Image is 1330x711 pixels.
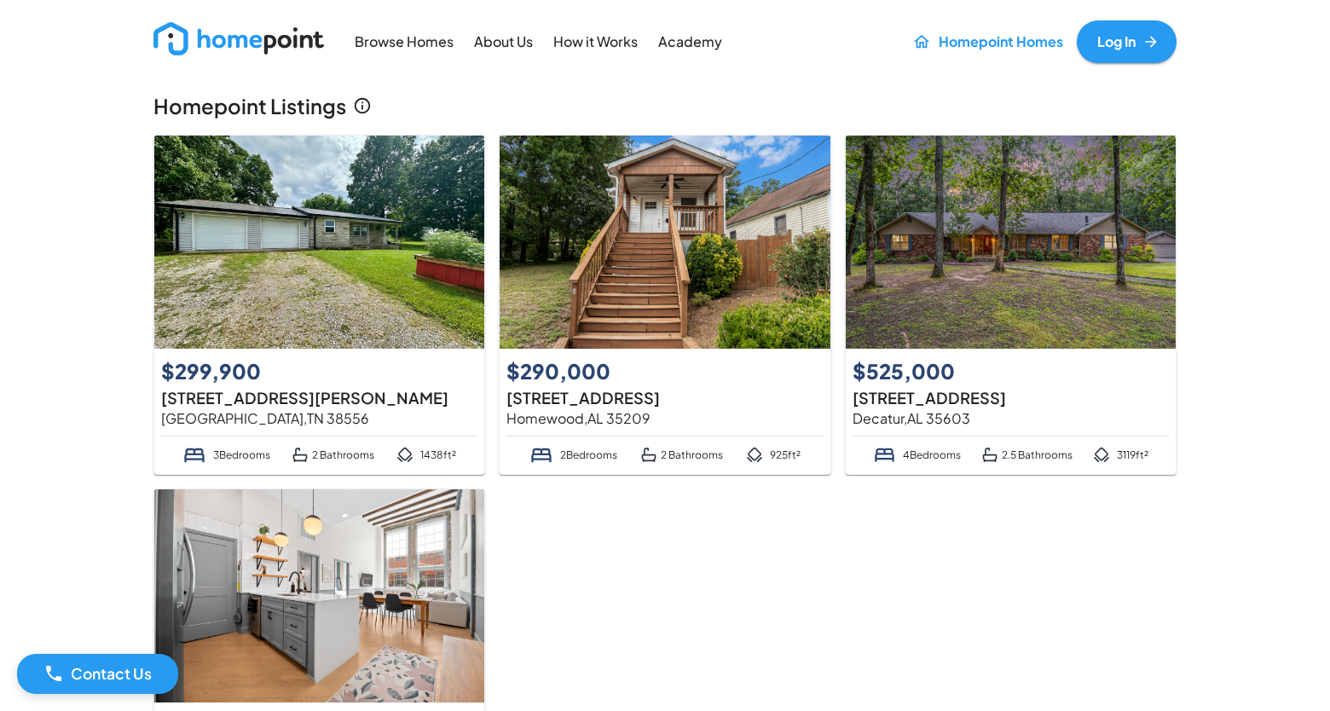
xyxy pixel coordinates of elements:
[355,32,454,52] p: Browse Homes
[658,32,722,52] p: Academy
[853,386,1169,409] p: [STREET_ADDRESS]
[506,386,823,409] p: [STREET_ADDRESS]
[500,136,830,349] img: 1902 26th Ave S
[499,135,830,475] a: 1902 26th Ave S$290,000[STREET_ADDRESS]Homewood,AL 352092Bedrooms2 Bathrooms925ft²
[1093,443,1148,466] p: 3119 ft²
[853,355,1011,386] p: $525,000
[467,22,540,61] a: About Us
[292,443,374,466] p: 2 Bathrooms
[182,443,269,466] p: 3 Bedrooms
[71,662,152,685] p: Contact Us
[846,136,1176,349] img: 4411 Autumn Leaves Trl Se
[161,355,320,386] p: $299,900
[161,386,477,409] p: [STREET_ADDRESS][PERSON_NAME]
[981,443,1073,466] p: 2.5 Bathrooms
[853,409,1169,429] p: Decatur , AL 35603
[153,90,346,121] p: Homepoint Listings
[506,409,823,429] p: Homewood , AL 35209
[474,32,533,52] p: About Us
[905,20,1070,63] a: Homepoint Homes
[161,409,477,429] p: [GEOGRAPHIC_DATA] , TN 38556
[845,135,1177,475] a: 4411 Autumn Leaves Trl Se$525,000[STREET_ADDRESS]Decatur,AL 356034Bedrooms2.5 Bathrooms3119ft²
[546,22,645,61] a: How it Works
[396,443,456,466] p: 1438 ft²
[153,135,485,475] a: 1210 Frank Campbell Rd$299,900[STREET_ADDRESS][PERSON_NAME][GEOGRAPHIC_DATA],TN 385563Bedrooms2 B...
[939,32,1063,52] p: Homepoint Homes
[746,443,801,466] p: 925 ft²
[154,136,484,349] img: 1210 Frank Campbell Rd
[651,22,729,61] a: Academy
[506,355,665,386] p: $290,000
[153,22,324,55] img: new_logo_light.png
[529,443,616,466] p: 2 Bedrooms
[640,443,723,466] p: 2 Bathrooms
[1077,20,1177,63] a: Log In
[553,32,638,52] p: How it Works
[873,443,961,466] p: 4 Bedrooms
[154,489,484,702] img: 2212 Morris Ave Apt 206
[348,22,460,61] a: Browse Homes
